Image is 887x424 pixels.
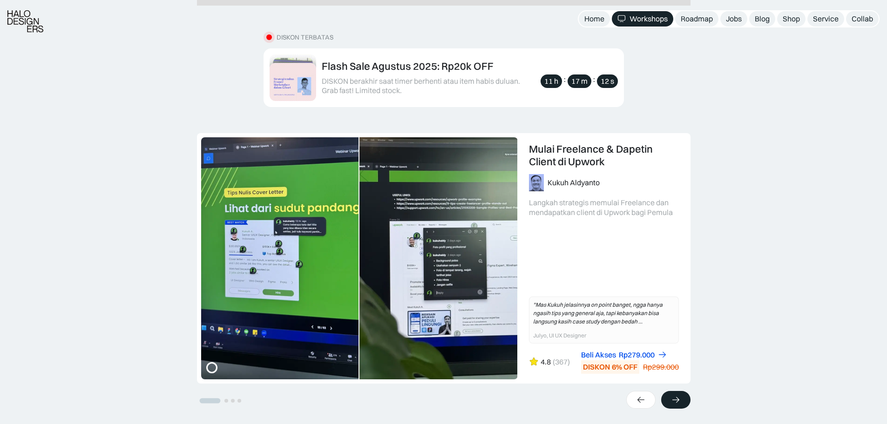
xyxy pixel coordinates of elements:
[643,362,679,372] div: Rp299.000
[277,34,333,41] div: diskon terbatas
[237,399,241,403] button: Go to slide 4
[231,399,235,403] button: Go to slide 3
[224,399,228,403] button: Go to slide 2
[846,11,879,27] a: Collab
[777,11,806,27] a: Shop
[583,362,610,372] div: DISKON
[749,11,775,27] a: Blog
[322,60,494,72] div: Flash Sale Agustus 2025: Rp20k OFF
[571,76,588,86] div: 17 m
[579,11,610,27] a: Home
[726,14,742,24] div: Jobs
[612,11,673,27] a: Workshops
[755,14,770,24] div: Blog
[619,350,655,360] div: Rp279.000
[197,396,243,404] ul: Select a slide to show
[807,11,844,27] a: Service
[197,133,691,384] div: 1 of 4
[813,14,839,24] div: Service
[630,14,668,24] div: Workshops
[541,357,551,367] div: 4.8
[581,350,667,360] a: Beli AksesRp279.000
[553,357,570,367] div: (367)
[581,350,616,360] div: Beli Akses
[564,74,566,84] div: :
[584,14,604,24] div: Home
[852,14,873,24] div: Collab
[322,76,536,96] div: DISKON berakhir saat timer berhenti atau item habis duluan. Grab fast! Limited stock.
[720,11,747,27] a: Jobs
[612,362,637,372] div: 6% OFF
[601,76,614,86] div: 12 s
[199,398,220,404] button: Go to slide 1
[783,14,800,24] div: Shop
[593,74,595,84] div: :
[544,76,558,86] div: 11 h
[681,14,713,24] div: Roadmap
[675,11,718,27] a: Roadmap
